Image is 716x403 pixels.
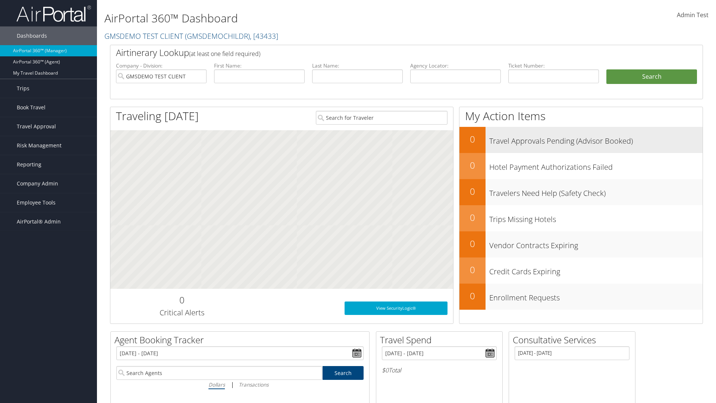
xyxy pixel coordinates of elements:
[459,290,486,302] h2: 0
[214,62,305,69] label: First Name:
[459,127,703,153] a: 0Travel Approvals Pending (Advisor Booked)
[17,155,41,174] span: Reporting
[459,257,703,284] a: 0Credit Cards Expiring
[459,159,486,172] h2: 0
[459,263,486,276] h2: 0
[489,263,703,277] h3: Credit Cards Expiring
[508,62,599,69] label: Ticket Number:
[489,184,703,199] h3: Travelers Need Help (Safety Check)
[489,289,703,303] h3: Enrollment Requests
[606,69,697,84] button: Search
[189,50,260,58] span: (at least one field required)
[459,153,703,179] a: 0Hotel Payment Authorizations Failed
[489,158,703,172] h3: Hotel Payment Authorizations Failed
[239,381,268,388] i: Transactions
[17,79,29,98] span: Trips
[459,185,486,198] h2: 0
[677,4,709,27] a: Admin Test
[104,10,507,26] h1: AirPortal 360™ Dashboard
[489,210,703,225] h3: Trips Missing Hotels
[17,193,56,212] span: Employee Tools
[17,136,62,155] span: Risk Management
[185,31,250,41] span: ( GMSDEMOCHILDR )
[116,307,248,318] h3: Critical Alerts
[116,294,248,306] h2: 0
[380,334,502,346] h2: Travel Spend
[459,237,486,250] h2: 0
[116,108,199,124] h1: Traveling [DATE]
[323,366,364,380] a: Search
[459,231,703,257] a: 0Vendor Contracts Expiring
[17,98,45,117] span: Book Travel
[316,111,447,125] input: Search for Traveler
[17,26,47,45] span: Dashboards
[459,211,486,224] h2: 0
[104,31,278,41] a: GMSDEMO TEST CLIENT
[382,366,389,374] span: $0
[116,62,207,69] label: Company - Division:
[116,380,364,389] div: |
[17,212,61,231] span: AirPortal® Admin
[513,334,635,346] h2: Consultative Services
[489,132,703,146] h3: Travel Approvals Pending (Advisor Booked)
[459,108,703,124] h1: My Action Items
[459,179,703,205] a: 0Travelers Need Help (Safety Check)
[459,133,486,146] h2: 0
[459,205,703,231] a: 0Trips Missing Hotels
[17,174,58,193] span: Company Admin
[116,46,648,59] h2: Airtinerary Lookup
[16,5,91,22] img: airportal-logo.png
[208,381,225,388] i: Dollars
[410,62,501,69] label: Agency Locator:
[116,366,322,380] input: Search Agents
[17,117,56,136] span: Travel Approval
[677,11,709,19] span: Admin Test
[250,31,278,41] span: , [ 43433 ]
[114,334,369,346] h2: Agent Booking Tracker
[489,237,703,251] h3: Vendor Contracts Expiring
[312,62,403,69] label: Last Name:
[459,284,703,310] a: 0Enrollment Requests
[345,302,447,315] a: View SecurityLogic®
[382,366,497,374] h6: Total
